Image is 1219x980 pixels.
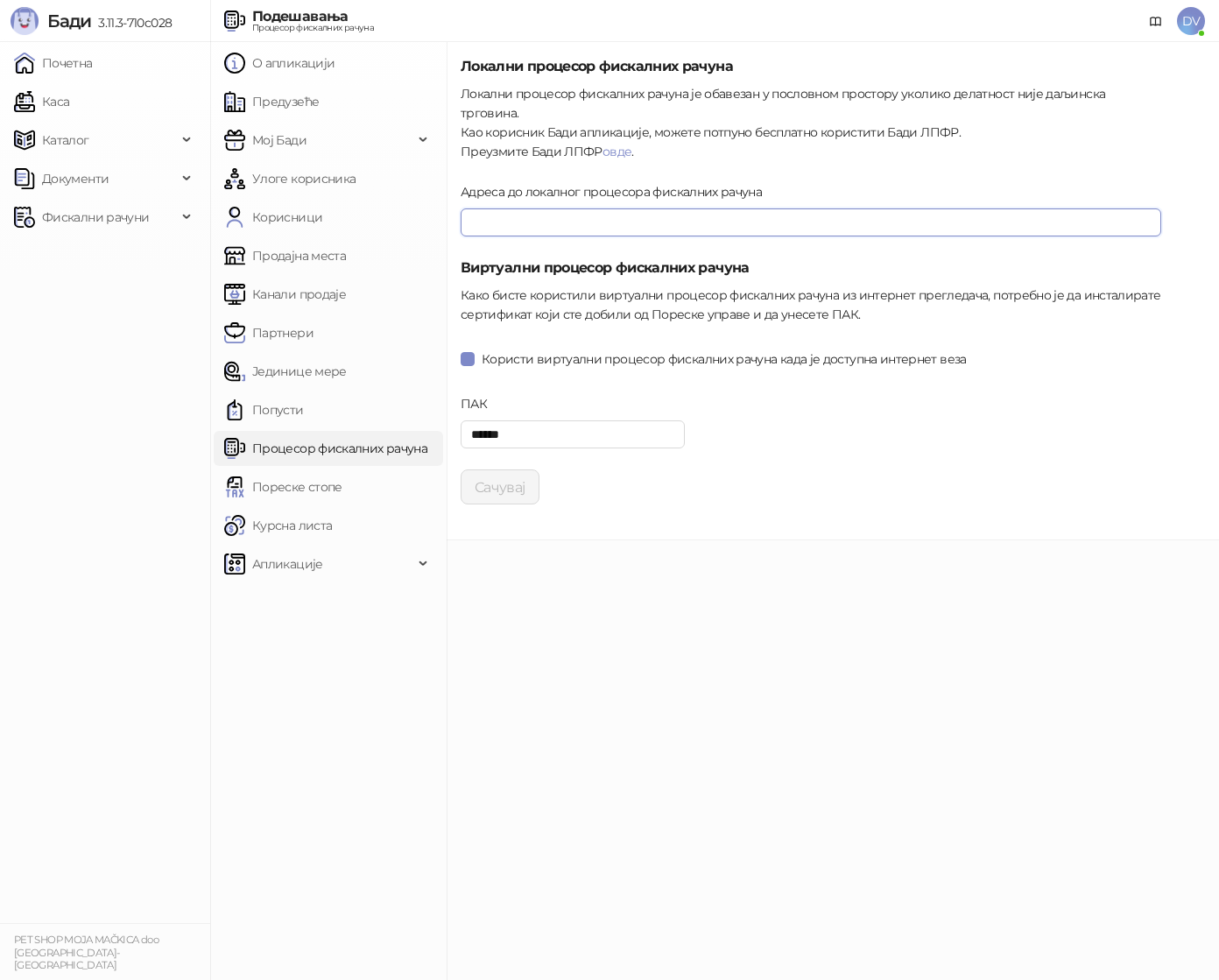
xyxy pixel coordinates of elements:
[475,349,974,369] span: Користи виртуални процесор фискалних рачуна када је доступна интернет веза
[252,10,374,24] div: Подешавања
[461,182,773,201] label: Адреса до локалног процесора фискалних рачуна
[14,934,159,971] small: PET SHOP MOJA MAČKICA doo [GEOGRAPHIC_DATA]-[GEOGRAPHIC_DATA]
[461,208,1161,236] input: Адреса до локалног процесора фискалних рачуна
[42,161,109,196] span: Документи
[224,277,346,312] a: Канали продаје
[1177,7,1205,35] span: DV
[224,431,427,466] a: Процесор фискалних рачуна
[252,24,374,32] div: Процесор фискалних рачуна
[224,392,304,427] a: Попусти
[461,257,1161,278] h5: Виртуални процесор фискалних рачуна
[461,286,1161,324] div: Како бисте користили виртуални процесор фискалних рачуна из интернет прегледача, потребно је да и...
[224,315,314,350] a: Партнери
[42,123,89,158] span: Каталог
[461,56,1161,77] h5: Локални процесор фискалних рачуна
[224,161,356,196] a: Улоге корисника
[224,84,319,119] a: Предузеће
[224,508,332,543] a: Курсна листа
[461,420,685,448] input: ПАК
[461,84,1161,161] div: Локални процесор фискалних рачуна је обавезан у пословном простору уколико делатност није даљинск...
[14,46,93,81] a: Почетна
[224,354,347,389] a: Јединице мере
[224,46,335,81] a: О апликацији
[602,144,631,159] a: овде
[47,11,91,32] span: Бади
[461,469,539,504] button: Сачувај
[42,200,149,235] span: Фискални рачуни
[224,238,346,273] a: Продајна места
[11,7,39,35] img: Logo
[91,15,172,31] span: 3.11.3-710c028
[14,84,69,119] a: Каса
[1142,7,1170,35] a: Документација
[461,394,497,413] label: ПАК
[224,200,322,235] a: Корисници
[224,469,342,504] a: Пореске стопе
[252,546,323,582] span: Апликације
[252,123,307,158] span: Мој Бади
